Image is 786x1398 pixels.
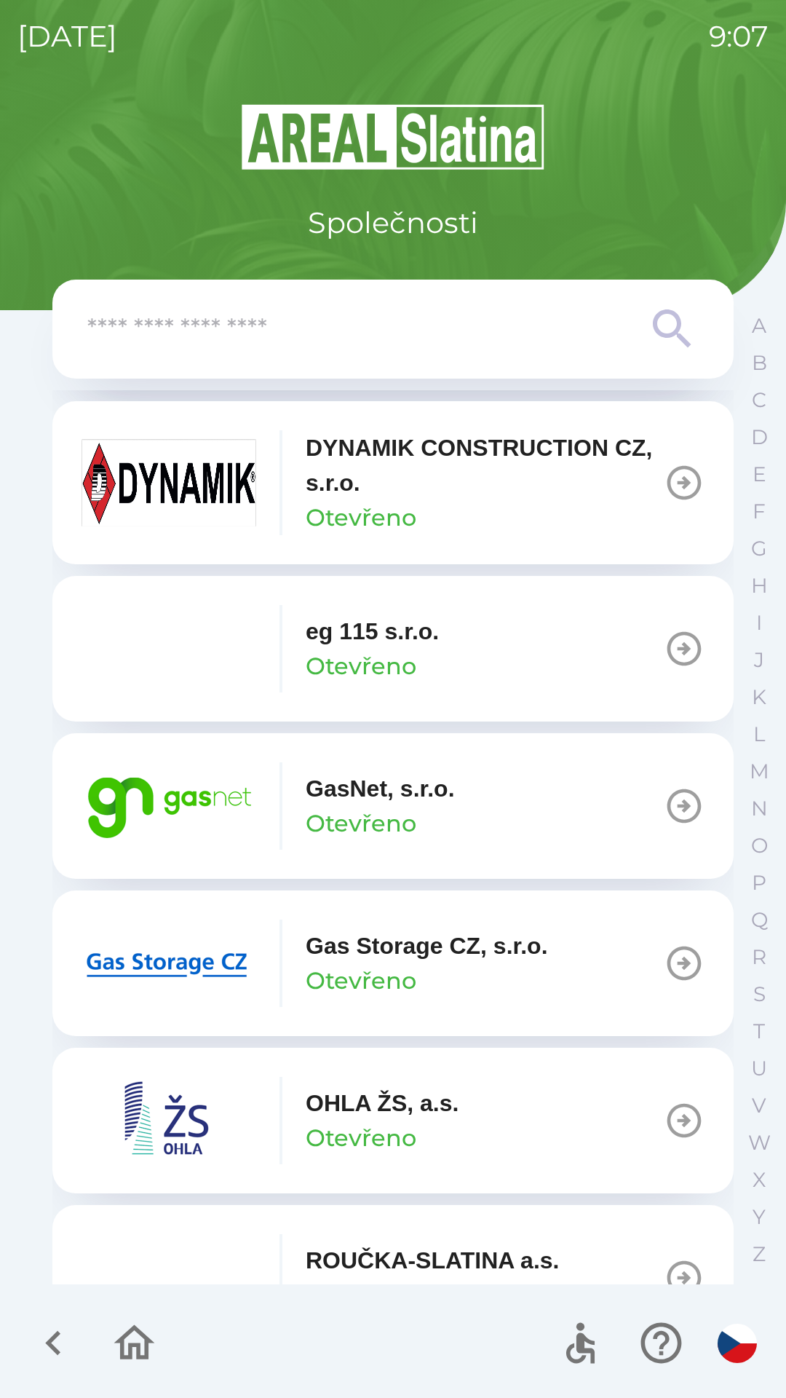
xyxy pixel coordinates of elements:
[52,890,734,1036] button: Gas Storage CZ, s.r.o.Otevřeno
[82,439,256,526] img: 9aa1c191-0426-4a03-845b-4981a011e109.jpeg
[751,796,768,821] p: N
[718,1324,757,1363] img: cs flag
[754,647,764,673] p: J
[751,1056,767,1081] p: U
[306,500,416,535] p: Otevřeno
[52,733,734,879] button: GasNet, s.r.o.Otevřeno
[741,307,777,344] button: A
[751,833,768,858] p: O
[756,610,762,636] p: I
[306,430,664,500] p: DYNAMIK CONSTRUCTION CZ, s.r.o.
[17,15,117,58] p: [DATE]
[741,976,777,1013] button: S
[753,1019,765,1044] p: T
[741,456,777,493] button: E
[741,493,777,530] button: F
[306,771,455,806] p: GasNet, s.r.o.
[753,1241,766,1267] p: Z
[741,641,777,679] button: J
[306,1086,458,1121] p: OHLA ŽS, a.s.
[741,604,777,641] button: I
[752,350,767,376] p: B
[741,716,777,753] button: L
[750,759,769,784] p: M
[82,1077,256,1164] img: 95230cbc-907d-4dce-b6ee-20bf32430970.png
[308,201,478,245] p: Společnosti
[753,722,765,747] p: L
[752,870,766,896] p: P
[753,982,766,1007] p: S
[741,790,777,827] button: N
[306,1121,416,1156] p: Otevřeno
[306,614,439,649] p: eg 115 s.r.o.
[741,753,777,790] button: M
[52,1205,734,1351] button: ROUČKA-SLATINA a.s.Zavřeno
[752,944,766,970] p: R
[748,1130,771,1156] p: W
[751,573,768,599] p: H
[751,907,768,933] p: Q
[306,928,548,963] p: Gas Storage CZ, s.r.o.
[741,1161,777,1198] button: X
[741,530,777,567] button: G
[741,827,777,864] button: O
[741,1124,777,1161] button: W
[741,864,777,901] button: P
[752,387,766,413] p: C
[753,1204,766,1230] p: Y
[753,499,766,524] p: F
[82,1234,256,1322] img: e7973d4e-78b1-4a83-8dc1-9059164483d7.png
[52,576,734,722] button: eg 115 s.r.o.Otevřeno
[752,313,766,339] p: A
[741,1013,777,1050] button: T
[306,1243,559,1278] p: ROUČKA-SLATINA a.s.
[751,536,767,561] p: G
[741,567,777,604] button: H
[741,419,777,456] button: D
[82,605,256,692] img: 1a4889b5-dc5b-4fa6-815e-e1339c265386.png
[82,762,256,850] img: 95bd5263-4d84-4234-8c68-46e365c669f1.png
[709,15,769,58] p: 9:07
[306,806,416,841] p: Otevřeno
[752,684,766,710] p: K
[753,462,766,487] p: E
[751,424,768,450] p: D
[741,1050,777,1087] button: U
[741,382,777,419] button: C
[52,102,734,172] img: Logo
[306,963,416,998] p: Otevřeno
[741,679,777,716] button: K
[82,920,256,1007] img: 2bd567fa-230c-43b3-b40d-8aef9e429395.png
[52,401,734,564] button: DYNAMIK CONSTRUCTION CZ, s.r.o.Otevřeno
[306,1278,402,1313] p: Zavřeno
[741,1087,777,1124] button: V
[752,1093,766,1118] p: V
[52,1048,734,1193] button: OHLA ŽS, a.s.Otevřeno
[741,1198,777,1236] button: Y
[306,649,416,684] p: Otevřeno
[741,344,777,382] button: B
[753,1167,766,1193] p: X
[741,939,777,976] button: R
[741,901,777,939] button: Q
[741,1236,777,1273] button: Z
